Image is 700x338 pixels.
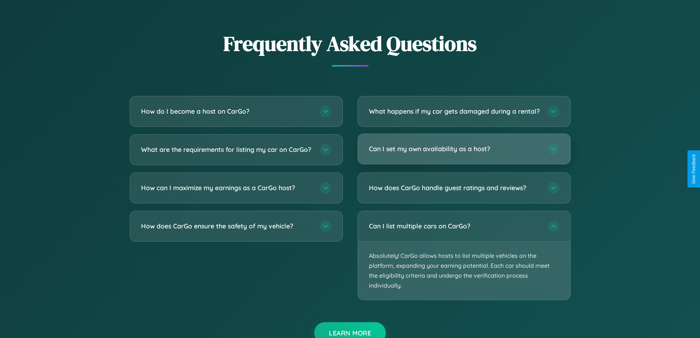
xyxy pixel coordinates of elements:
h3: Can I set my own availability as a host? [369,144,540,153]
h3: How does CarGo handle guest ratings and reviews? [369,183,540,192]
h3: What happens if my car gets damaged during a rental? [369,107,540,116]
div: Give Feedback [691,154,696,184]
p: Absolutely! CarGo allows hosts to list multiple vehicles on the platform, expanding your earning ... [358,242,570,300]
h2: Frequently Asked Questions [130,29,571,58]
h3: How can I maximize my earnings as a CarGo host? [141,183,312,192]
h3: Can I list multiple cars on CarGo? [369,221,540,231]
h3: How does CarGo ensure the safety of my vehicle? [141,221,312,231]
h3: How do I become a host on CarGo? [141,107,312,116]
h3: What are the requirements for listing my car on CarGo? [141,145,312,154]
